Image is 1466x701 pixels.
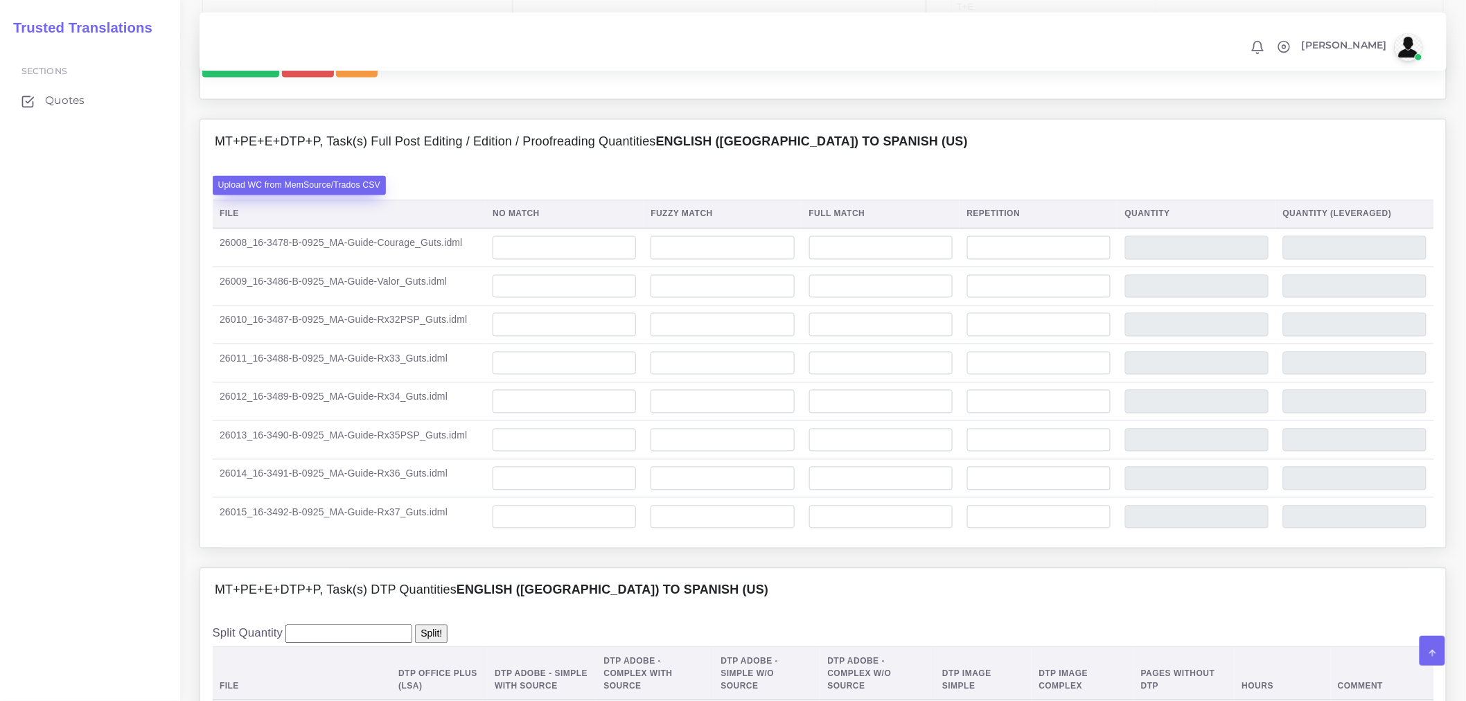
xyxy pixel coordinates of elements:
[457,583,768,597] b: English ([GEOGRAPHIC_DATA]) TO Spanish (US)
[656,134,968,148] b: English ([GEOGRAPHIC_DATA]) TO Spanish (US)
[1395,33,1422,61] img: avatar
[213,200,486,229] th: File
[213,176,387,195] label: Upload WC from MemSource/Trados CSV
[213,305,486,344] td: 26010_16-3487-B-0925_MA-Guide-Rx32PSP_Guts.idml
[200,120,1446,164] div: MT+PE+E+DTP+P, Task(s) Full Post Editing / Edition / Proofreading QuantitiesEnglish ([GEOGRAPHIC_...
[960,200,1118,229] th: Repetition
[215,583,768,598] h4: MT+PE+E+DTP+P, Task(s) DTP Quantities
[486,200,644,229] th: No Match
[213,625,283,642] label: Split Quantity
[1235,648,1330,701] th: Hours
[391,648,488,701] th: DTP Office Plus (LSA)
[215,134,968,150] h4: MT+PE+E+DTP+P, Task(s) Full Post Editing / Edition / Proofreading Quantities
[213,459,486,498] td: 26014_16-3491-B-0925_MA-Guide-Rx36_Guts.idml
[213,382,486,421] td: 26012_16-3489-B-0925_MA-Guide-Rx34_Guts.idml
[714,648,820,701] th: DTP Adobe - Simple W/O Source
[1295,33,1427,61] a: [PERSON_NAME]avatar
[3,19,152,36] h2: Trusted Translations
[3,17,152,39] a: Trusted Translations
[213,344,486,383] td: 26011_16-3488-B-0925_MA-Guide-Rx33_Guts.idml
[415,625,448,644] input: Split!
[1275,200,1433,229] th: Quantity (Leveraged)
[935,648,1032,701] th: DTP Image Simple
[10,86,170,115] a: Quotes
[200,569,1446,613] div: MT+PE+E+DTP+P, Task(s) DTP QuantitiesEnglish ([GEOGRAPHIC_DATA]) TO Spanish (US)
[488,648,597,701] th: DTP Adobe - Simple With Source
[820,648,935,701] th: DTP Adobe - Complex W/O Source
[1032,648,1133,701] th: DTP Image Complex
[597,648,714,701] th: DTP Adobe - Complex With Source
[213,229,486,267] td: 26008_16-3478-B-0925_MA-Guide-Courage_Guts.idml
[213,648,391,701] th: File
[1331,648,1434,701] th: Comment
[213,267,486,306] td: 26009_16-3486-B-0925_MA-Guide-Valor_Guts.idml
[213,421,486,460] td: 26013_16-3490-B-0925_MA-Guide-Rx35PSP_Guts.idml
[200,164,1446,548] div: MT+PE+E+DTP+P, Task(s) Full Post Editing / Edition / Proofreading QuantitiesEnglish ([GEOGRAPHIC_...
[45,93,85,108] span: Quotes
[802,200,960,229] th: Full Match
[21,66,67,76] span: Sections
[1302,40,1387,50] span: [PERSON_NAME]
[213,498,486,536] td: 26015_16-3492-B-0925_MA-Guide-Rx37_Guts.idml
[1118,200,1275,229] th: Quantity
[1134,648,1235,701] th: Pages Without DTP
[644,200,802,229] th: Fuzzy Match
